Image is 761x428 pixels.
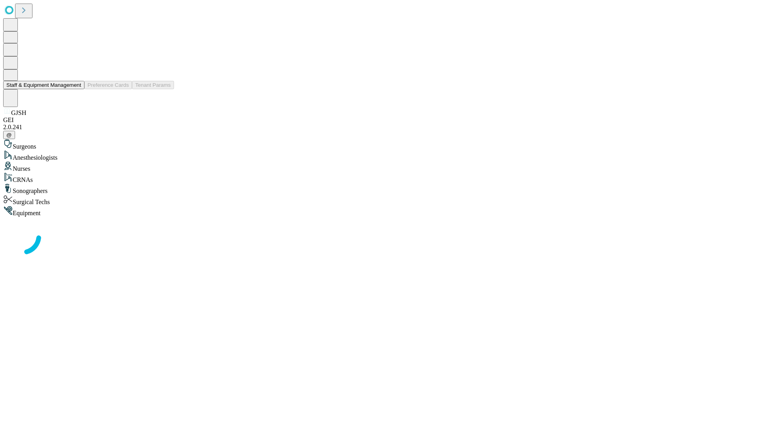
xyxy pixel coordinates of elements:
[3,131,15,139] button: @
[3,172,758,183] div: CRNAs
[3,206,758,217] div: Equipment
[6,132,12,138] span: @
[3,161,758,172] div: Nurses
[3,150,758,161] div: Anesthesiologists
[3,124,758,131] div: 2.0.241
[3,81,84,89] button: Staff & Equipment Management
[3,195,758,206] div: Surgical Techs
[3,183,758,195] div: Sonographers
[3,139,758,150] div: Surgeons
[11,109,26,116] span: GJSH
[132,81,174,89] button: Tenant Params
[3,117,758,124] div: GEI
[84,81,132,89] button: Preference Cards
